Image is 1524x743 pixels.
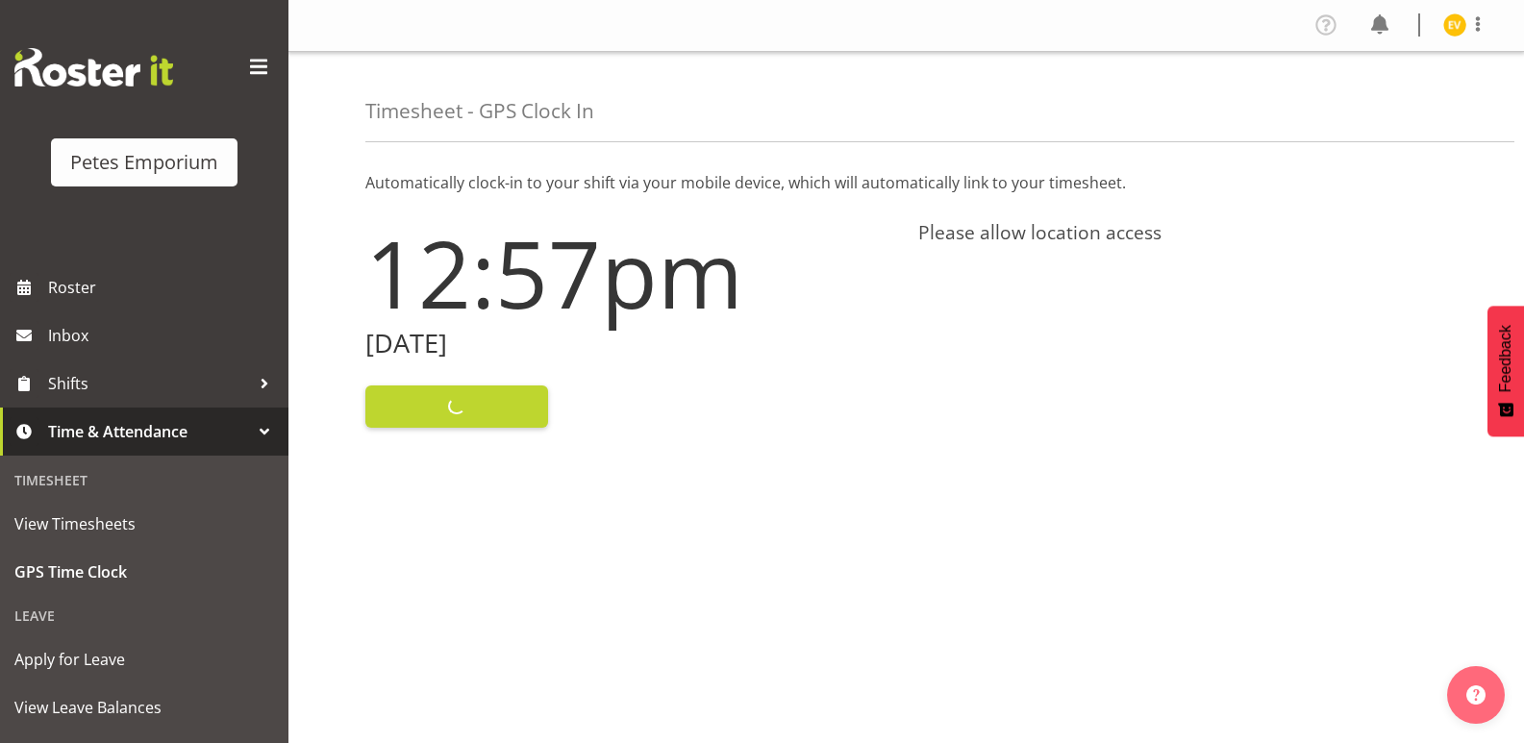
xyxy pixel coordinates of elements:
[5,500,284,548] a: View Timesheets
[1497,325,1514,392] span: Feedback
[5,460,284,500] div: Timesheet
[5,596,284,635] div: Leave
[70,148,218,177] div: Petes Emporium
[48,417,250,446] span: Time & Attendance
[14,48,173,87] img: Rosterit website logo
[1443,13,1466,37] img: eva-vailini10223.jpg
[1487,306,1524,436] button: Feedback - Show survey
[5,635,284,683] a: Apply for Leave
[5,548,284,596] a: GPS Time Clock
[365,329,895,359] h2: [DATE]
[48,369,250,398] span: Shifts
[5,683,284,731] a: View Leave Balances
[365,171,1447,194] p: Automatically clock-in to your shift via your mobile device, which will automatically link to you...
[14,509,274,538] span: View Timesheets
[14,645,274,674] span: Apply for Leave
[48,321,279,350] span: Inbox
[14,557,274,586] span: GPS Time Clock
[14,693,274,722] span: View Leave Balances
[918,221,1448,244] h4: Please allow location access
[1466,685,1486,705] img: help-xxl-2.png
[365,221,895,325] h1: 12:57pm
[365,100,594,122] h4: Timesheet - GPS Clock In
[48,273,279,302] span: Roster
